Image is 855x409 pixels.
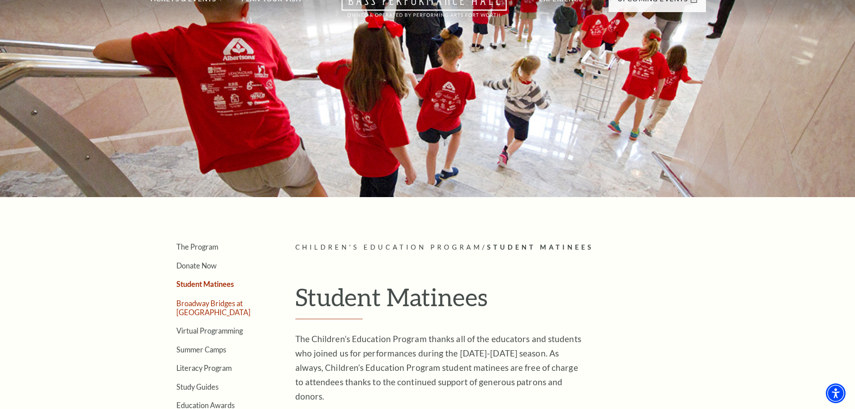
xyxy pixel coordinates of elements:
a: The Program [176,242,218,251]
a: Literacy Program [176,364,232,372]
p: / [295,242,706,253]
a: Broadway Bridges at [GEOGRAPHIC_DATA] [176,299,250,316]
p: The Children’s Education Program thanks all of the educators and students who joined us for perfo... [295,332,587,404]
div: Accessibility Menu [826,383,846,403]
span: Student Matinees [487,243,594,251]
a: Virtual Programming [176,326,243,335]
a: Student Matinees [176,280,234,288]
a: Donate Now [176,261,217,270]
a: Summer Camps [176,345,226,354]
span: Children's Education Program [295,243,482,251]
a: Study Guides [176,383,219,391]
h1: Student Matinees [295,282,706,319]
